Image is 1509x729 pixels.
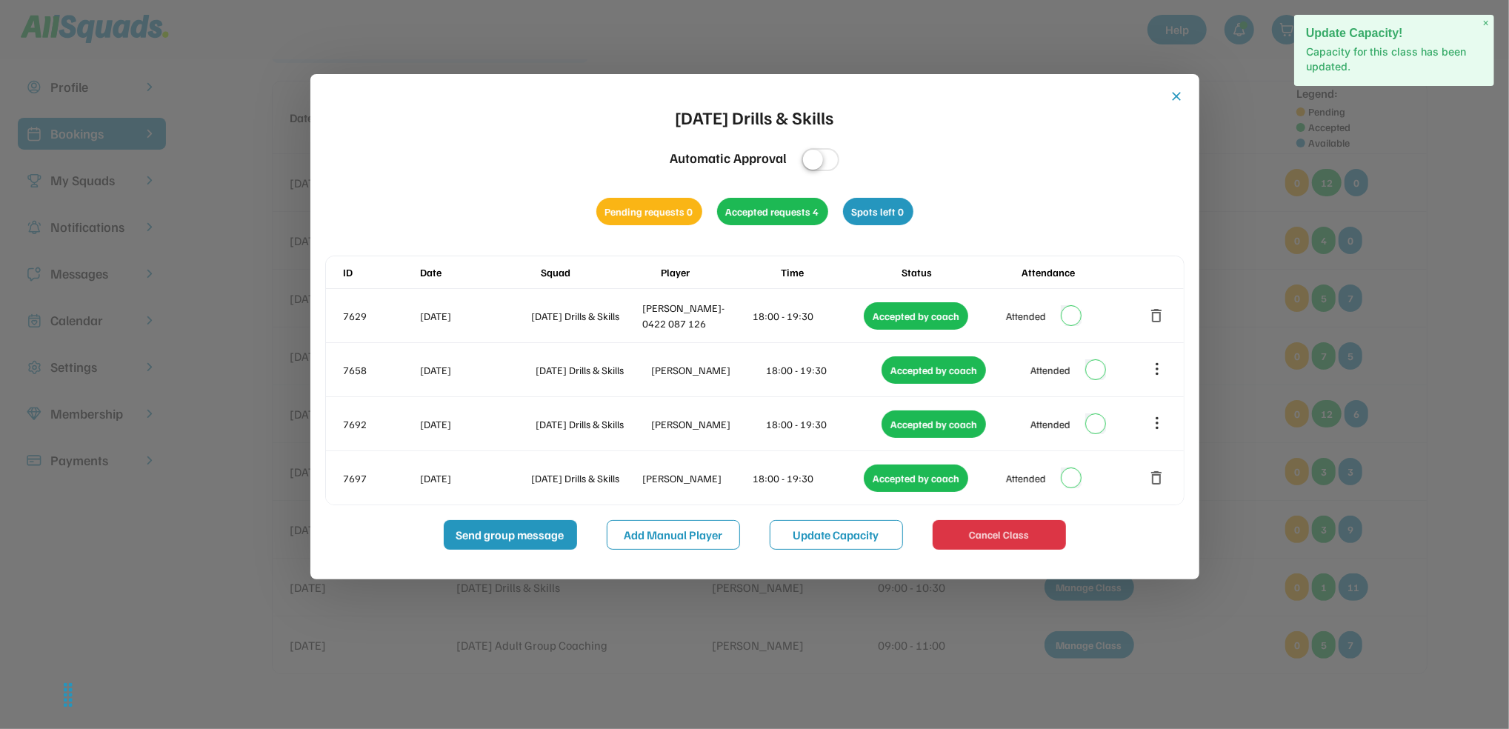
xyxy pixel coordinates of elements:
div: Attended [1006,470,1046,486]
div: 18:00 - 19:30 [767,416,879,432]
div: [DATE] Drills & Skills [531,308,639,324]
div: [DATE] Drills & Skills [536,416,648,432]
div: [DATE] [421,308,529,324]
div: [PERSON_NAME] [642,470,750,486]
button: delete [1148,469,1166,487]
button: Add Manual Player [607,520,740,550]
div: [PERSON_NAME] [651,416,764,432]
div: [PERSON_NAME] [651,362,764,378]
div: Player [661,264,778,280]
p: Capacity for this class has been updated. [1306,44,1482,74]
div: Attended [1030,416,1070,432]
div: Attended [1030,362,1070,378]
button: Cancel Class [933,520,1066,550]
div: Date [421,264,538,280]
div: [PERSON_NAME]- 0422 087 126 [642,300,750,331]
div: Status [902,264,1019,280]
div: [DATE] [421,416,533,432]
div: 7658 [344,362,418,378]
div: 7692 [344,416,418,432]
div: Automatic Approval [670,148,787,168]
div: Accepted by coach [882,356,986,384]
div: Accepted by coach [864,465,968,492]
div: Spots left 0 [843,198,913,225]
div: 18:00 - 19:30 [753,308,862,324]
button: Send group message [444,520,577,550]
div: Accepted by coach [864,302,968,330]
div: Pending requests 0 [596,198,702,225]
span: × [1483,17,1489,30]
div: Squad [541,264,658,280]
h2: Update Capacity! [1306,27,1482,39]
div: 18:00 - 19:30 [753,470,862,486]
div: [DATE] Drills & Skills [676,104,834,130]
div: Time [781,264,898,280]
div: 18:00 - 19:30 [767,362,879,378]
button: Update Capacity [770,520,903,550]
div: 7697 [344,470,418,486]
div: [DATE] Drills & Skills [531,470,639,486]
div: Accepted requests 4 [717,198,828,225]
div: ID [344,264,418,280]
div: [DATE] [421,470,529,486]
div: 7629 [344,308,418,324]
div: [DATE] [421,362,533,378]
button: close [1170,89,1185,104]
button: delete [1148,307,1166,324]
div: Attendance [1022,264,1139,280]
div: Accepted by coach [882,410,986,438]
div: [DATE] Drills & Skills [536,362,648,378]
div: Attended [1006,308,1046,324]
